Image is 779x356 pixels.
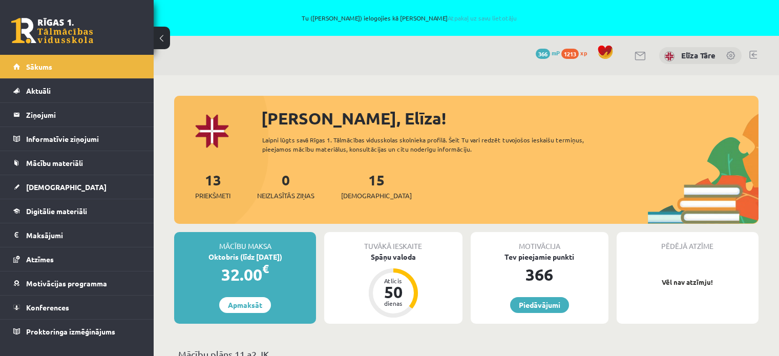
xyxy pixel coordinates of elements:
a: Elīza Tāre [681,50,715,60]
span: € [262,261,269,276]
a: [DEMOGRAPHIC_DATA] [13,175,141,199]
span: Tu ([PERSON_NAME]) ielogojies kā [PERSON_NAME] [118,15,701,21]
div: Pēdējā atzīme [617,232,759,252]
span: Motivācijas programma [26,279,107,288]
a: Motivācijas programma [13,271,141,295]
span: Digitālie materiāli [26,206,87,216]
span: [DEMOGRAPHIC_DATA] [341,191,412,201]
span: Konferences [26,303,69,312]
div: dienas [378,300,409,306]
div: Tev pieejamie punkti [471,252,608,262]
p: Vēl nav atzīmju! [622,277,753,287]
a: 0Neizlasītās ziņas [257,171,314,201]
a: Apmaksāt [219,297,271,313]
span: mP [552,49,560,57]
a: 366 mP [536,49,560,57]
legend: Ziņojumi [26,103,141,127]
span: [DEMOGRAPHIC_DATA] [26,182,107,192]
legend: Maksājumi [26,223,141,247]
span: Sākums [26,62,52,71]
a: 1213 xp [561,49,592,57]
legend: Informatīvie ziņojumi [26,127,141,151]
div: Laipni lūgts savā Rīgas 1. Tālmācības vidusskolas skolnieka profilā. Šeit Tu vari redzēt tuvojošo... [262,135,613,154]
span: Proktoringa izmēģinājums [26,327,115,336]
div: Spāņu valoda [324,252,462,262]
a: Aktuāli [13,79,141,102]
div: Atlicis [378,278,409,284]
span: Aktuāli [26,86,51,95]
span: Priekšmeti [195,191,230,201]
a: Sākums [13,55,141,78]
a: 15[DEMOGRAPHIC_DATA] [341,171,412,201]
div: Mācību maksa [174,232,316,252]
img: Elīza Tāre [664,51,675,61]
a: Atpakaļ uz savu lietotāju [448,14,517,22]
a: Konferences [13,296,141,319]
span: 1213 [561,49,579,59]
span: xp [580,49,587,57]
div: 50 [378,284,409,300]
a: Atzīmes [13,247,141,271]
div: Tuvākā ieskaite [324,232,462,252]
a: Proktoringa izmēģinājums [13,320,141,343]
a: Ziņojumi [13,103,141,127]
div: 366 [471,262,608,287]
div: Oktobris (līdz [DATE]) [174,252,316,262]
span: Neizlasītās ziņas [257,191,314,201]
span: 366 [536,49,550,59]
a: 13Priekšmeti [195,171,230,201]
span: Mācību materiāli [26,158,83,167]
span: Atzīmes [26,255,54,264]
a: Spāņu valoda Atlicis 50 dienas [324,252,462,319]
div: Motivācija [471,232,608,252]
a: Piedāvājumi [510,297,569,313]
div: 32.00 [174,262,316,287]
a: Rīgas 1. Tālmācības vidusskola [11,18,93,44]
a: Mācību materiāli [13,151,141,175]
a: Informatīvie ziņojumi [13,127,141,151]
a: Maksājumi [13,223,141,247]
div: [PERSON_NAME], Elīza! [261,106,759,131]
a: Digitālie materiāli [13,199,141,223]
